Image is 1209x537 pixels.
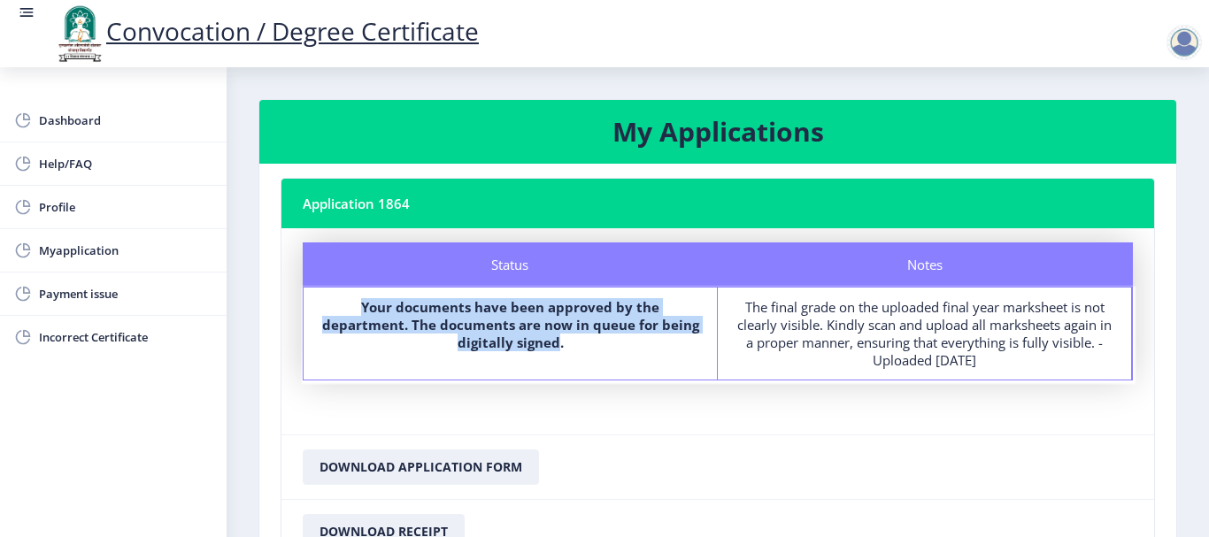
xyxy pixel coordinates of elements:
a: Convocation / Degree Certificate [53,14,479,48]
div: Notes [718,242,1133,287]
span: Dashboard [39,110,212,131]
span: Incorrect Certificate [39,326,212,348]
h3: My Applications [281,114,1155,150]
nb-card-header: Application 1864 [281,179,1154,228]
div: Status [303,242,718,287]
span: Myapplication [39,240,212,261]
span: Payment issue [39,283,212,304]
span: Help/FAQ [39,153,212,174]
b: Your documents have been approved by the department. The documents are now in queue for being dig... [322,298,699,351]
span: Profile [39,196,212,218]
img: logo [53,4,106,64]
div: The final grade on the uploaded final year marksheet is not clearly visible. Kindly scan and uplo... [734,298,1115,369]
button: Download Application Form [303,449,539,485]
